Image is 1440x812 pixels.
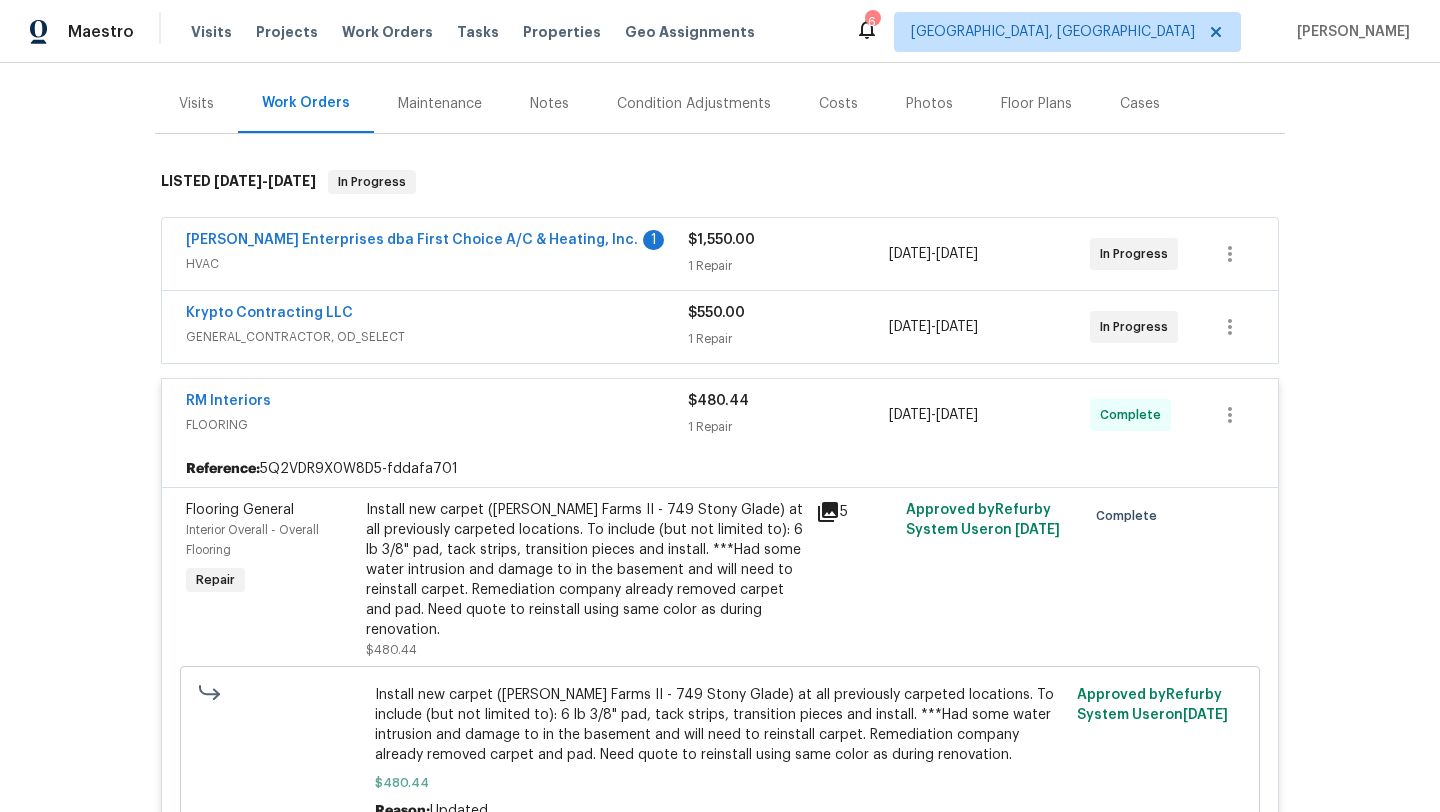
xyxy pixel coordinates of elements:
[617,94,771,114] div: Condition Adjustments
[375,685,1066,765] span: Install new carpet ([PERSON_NAME] Farms II - 749 Stony Glade) at all previously carpeted location...
[262,93,350,113] div: Work Orders
[375,773,1066,793] span: $480.44
[936,320,978,334] span: [DATE]
[186,459,260,479] b: Reference:
[936,247,978,261] span: [DATE]
[366,644,417,656] span: $480.44
[1096,506,1165,526] span: Complete
[186,415,688,435] span: FLOORING
[889,320,931,334] span: [DATE]
[330,172,414,192] span: In Progress
[1100,317,1176,337] span: In Progress
[523,22,601,42] span: Properties
[1100,405,1169,425] span: Complete
[1001,94,1072,114] div: Floor Plans
[889,244,978,264] span: -
[889,408,931,422] span: [DATE]
[530,94,569,114] div: Notes
[889,317,978,337] span: -
[1183,708,1228,722] span: [DATE]
[1289,22,1410,42] span: [PERSON_NAME]
[366,500,804,640] div: Install new carpet ([PERSON_NAME] Farms II - 749 Stony Glade) at all previously carpeted location...
[688,306,745,320] span: $550.00
[186,524,319,556] span: Interior Overall - Overall Flooring
[625,22,755,42] span: Geo Assignments
[214,174,262,188] span: [DATE]
[214,174,316,188] span: -
[688,256,889,276] div: 1 Repair
[1120,94,1160,114] div: Cases
[155,150,1285,214] div: LISTED [DATE]-[DATE]In Progress
[1077,688,1228,722] span: Approved by Refurby System User on
[256,22,318,42] span: Projects
[906,503,1060,537] span: Approved by Refurby System User on
[162,451,1278,487] div: 5Q2VDR9X0W8D5-fddafa701
[816,500,894,524] div: 5
[186,306,353,320] a: Krypto Contracting LLC
[457,25,499,39] span: Tasks
[268,174,316,188] span: [DATE]
[191,22,232,42] span: Visits
[186,233,638,247] a: [PERSON_NAME] Enterprises dba First Choice A/C & Heating, Inc.
[889,405,978,425] span: -
[186,254,688,274] span: HVAC
[688,233,755,247] span: $1,550.00
[688,329,889,349] div: 1 Repair
[643,230,664,250] div: 1
[342,22,433,42] span: Work Orders
[1100,244,1176,264] span: In Progress
[906,94,953,114] div: Photos
[179,94,214,114] div: Visits
[865,12,879,32] div: 6
[68,22,134,42] span: Maestro
[188,570,243,590] span: Repair
[186,503,294,517] span: Flooring General
[936,408,978,422] span: [DATE]
[186,394,271,408] a: RM Interiors
[688,417,889,437] div: 1 Repair
[186,327,688,347] span: GENERAL_CONTRACTOR, OD_SELECT
[1015,523,1060,537] span: [DATE]
[688,394,749,408] span: $480.44
[161,170,316,194] h6: LISTED
[819,94,858,114] div: Costs
[911,22,1195,42] span: [GEOGRAPHIC_DATA], [GEOGRAPHIC_DATA]
[889,247,931,261] span: [DATE]
[398,94,482,114] div: Maintenance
